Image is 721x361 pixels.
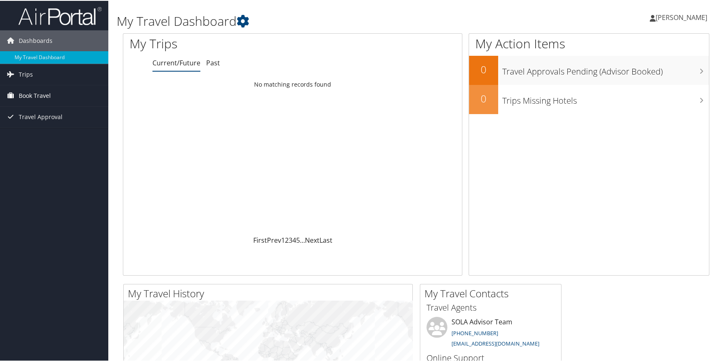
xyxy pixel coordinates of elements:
a: 3 [289,235,292,244]
a: [EMAIL_ADDRESS][DOMAIN_NAME] [452,339,539,346]
h1: My Action Items [469,34,709,52]
a: 1 [281,235,285,244]
a: Prev [267,235,281,244]
a: Past [206,57,220,67]
span: [PERSON_NAME] [656,12,707,21]
span: Book Travel [19,85,51,105]
a: 0Travel Approvals Pending (Advisor Booked) [469,55,709,84]
li: SOLA Advisor Team [422,316,559,350]
a: 0Trips Missing Hotels [469,84,709,113]
span: Dashboards [19,30,52,50]
h3: Travel Agents [427,301,555,313]
h1: My Travel Dashboard [117,12,516,29]
h2: 0 [469,91,498,105]
span: … [300,235,305,244]
h3: Trips Missing Hotels [502,90,709,106]
a: Last [319,235,332,244]
h1: My Trips [130,34,314,52]
h2: 0 [469,62,498,76]
h3: Travel Approvals Pending (Advisor Booked) [502,61,709,77]
a: First [253,235,267,244]
h2: My Travel Contacts [424,286,561,300]
h2: My Travel History [128,286,412,300]
img: airportal-logo.png [18,5,102,25]
a: [PHONE_NUMBER] [452,329,498,336]
td: No matching records found [123,76,462,91]
a: [PERSON_NAME] [650,4,716,29]
a: Next [305,235,319,244]
span: Travel Approval [19,106,62,127]
span: Trips [19,63,33,84]
a: 5 [296,235,300,244]
a: Current/Future [152,57,200,67]
a: 2 [285,235,289,244]
a: 4 [292,235,296,244]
